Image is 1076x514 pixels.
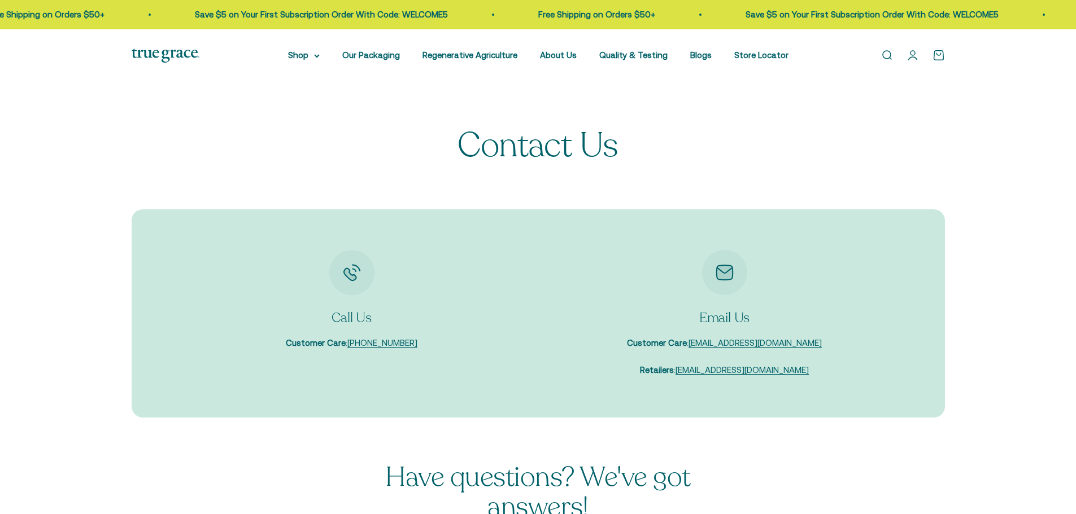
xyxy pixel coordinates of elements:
[286,338,346,348] strong: Customer Care
[286,336,417,350] p: :
[347,338,417,348] a: [PHONE_NUMBER]
[177,250,527,350] div: Item 1 of 2
[422,50,517,60] a: Regenerative Agriculture
[734,50,789,60] a: Store Locator
[540,50,577,60] a: About Us
[676,365,809,375] a: [EMAIL_ADDRESS][DOMAIN_NAME]
[689,338,822,348] a: [EMAIL_ADDRESS][DOMAIN_NAME]
[286,309,417,328] p: Call Us
[195,8,448,21] p: Save $5 on Your First Subscription Order With Code: WELCOME5
[627,336,822,350] p: :
[342,50,400,60] a: Our Packaging
[627,363,822,377] p: :
[550,250,900,377] div: Item 2 of 2
[458,127,618,164] p: Contact Us
[640,365,674,375] strong: Retailers
[599,50,668,60] a: Quality & Testing
[538,10,655,19] a: Free Shipping on Orders $50+
[627,309,822,328] p: Email Us
[690,50,712,60] a: Blogs
[746,8,999,21] p: Save $5 on Your First Subscription Order With Code: WELCOME5
[288,49,320,62] summary: Shop
[627,338,687,348] strong: Customer Care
